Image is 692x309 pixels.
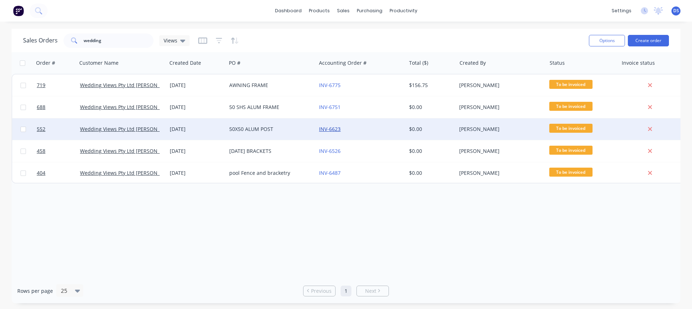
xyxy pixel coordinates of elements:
div: [PERSON_NAME] [459,126,539,133]
a: 458 [37,140,80,162]
span: 552 [37,126,45,133]
a: Next page [357,287,389,295]
span: Next [365,287,376,295]
div: $0.00 [409,126,451,133]
span: To be invoiced [549,124,593,133]
div: 50 SHS ALUM FRAME [229,104,309,111]
span: 458 [37,147,45,155]
div: [DATE] [170,169,223,177]
span: To be invoiced [549,102,593,111]
div: [DATE] [170,82,223,89]
div: sales [333,5,353,16]
div: $0.00 [409,104,451,111]
button: Create order [628,35,669,46]
a: Wedding Views Pty Ltd [PERSON_NAME] [80,126,176,132]
span: Rows per page [17,287,53,295]
div: pool Fence and bracketry [229,169,309,177]
a: 688 [37,96,80,118]
button: Options [589,35,625,46]
div: $0.00 [409,169,451,177]
div: 50X50 ALUM POST [229,126,309,133]
div: $0.00 [409,147,451,155]
a: Wedding Views Pty Ltd [PERSON_NAME] [80,147,176,154]
a: 719 [37,74,80,96]
a: Previous page [303,287,335,295]
a: Page 1 is your current page [341,286,351,296]
a: INV-6623 [319,126,341,132]
span: DS [673,8,679,14]
div: settings [608,5,635,16]
div: Total ($) [409,59,428,67]
span: 688 [37,104,45,111]
span: Views [164,37,177,44]
div: products [305,5,333,16]
div: Invoice status [622,59,655,67]
div: [DATE] [170,147,223,155]
a: Wedding Views Pty Ltd [PERSON_NAME] [80,82,176,88]
div: Customer Name [79,59,119,67]
div: [PERSON_NAME] [459,147,539,155]
a: dashboard [271,5,305,16]
div: productivity [386,5,421,16]
input: Search... [84,33,154,48]
div: [PERSON_NAME] [459,104,539,111]
div: AWNING FRAME [229,82,309,89]
a: INV-6526 [319,147,341,154]
div: Accounting Order # [319,59,367,67]
a: Wedding Views Pty Ltd [PERSON_NAME] [80,104,176,110]
a: 404 [37,162,80,184]
div: Status [550,59,565,67]
div: [PERSON_NAME] [459,169,539,177]
img: Factory [13,5,24,16]
div: [DATE] BRACKETS [229,147,309,155]
h1: Sales Orders [23,37,58,44]
span: Previous [311,287,332,295]
span: 719 [37,82,45,89]
a: INV-6487 [319,169,341,176]
a: INV-6751 [319,104,341,110]
div: purchasing [353,5,386,16]
a: 552 [37,118,80,140]
a: Wedding Views Pty Ltd [PERSON_NAME] [80,169,176,176]
div: [DATE] [170,126,223,133]
ul: Pagination [300,286,392,296]
span: To be invoiced [549,146,593,155]
div: Created Date [169,59,201,67]
div: $156.75 [409,82,451,89]
div: [DATE] [170,104,223,111]
div: [PERSON_NAME] [459,82,539,89]
span: To be invoiced [549,168,593,177]
div: PO # [229,59,240,67]
div: Created By [460,59,486,67]
div: Order # [36,59,55,67]
a: INV-6775 [319,82,341,88]
span: 404 [37,169,45,177]
span: To be invoiced [549,80,593,89]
